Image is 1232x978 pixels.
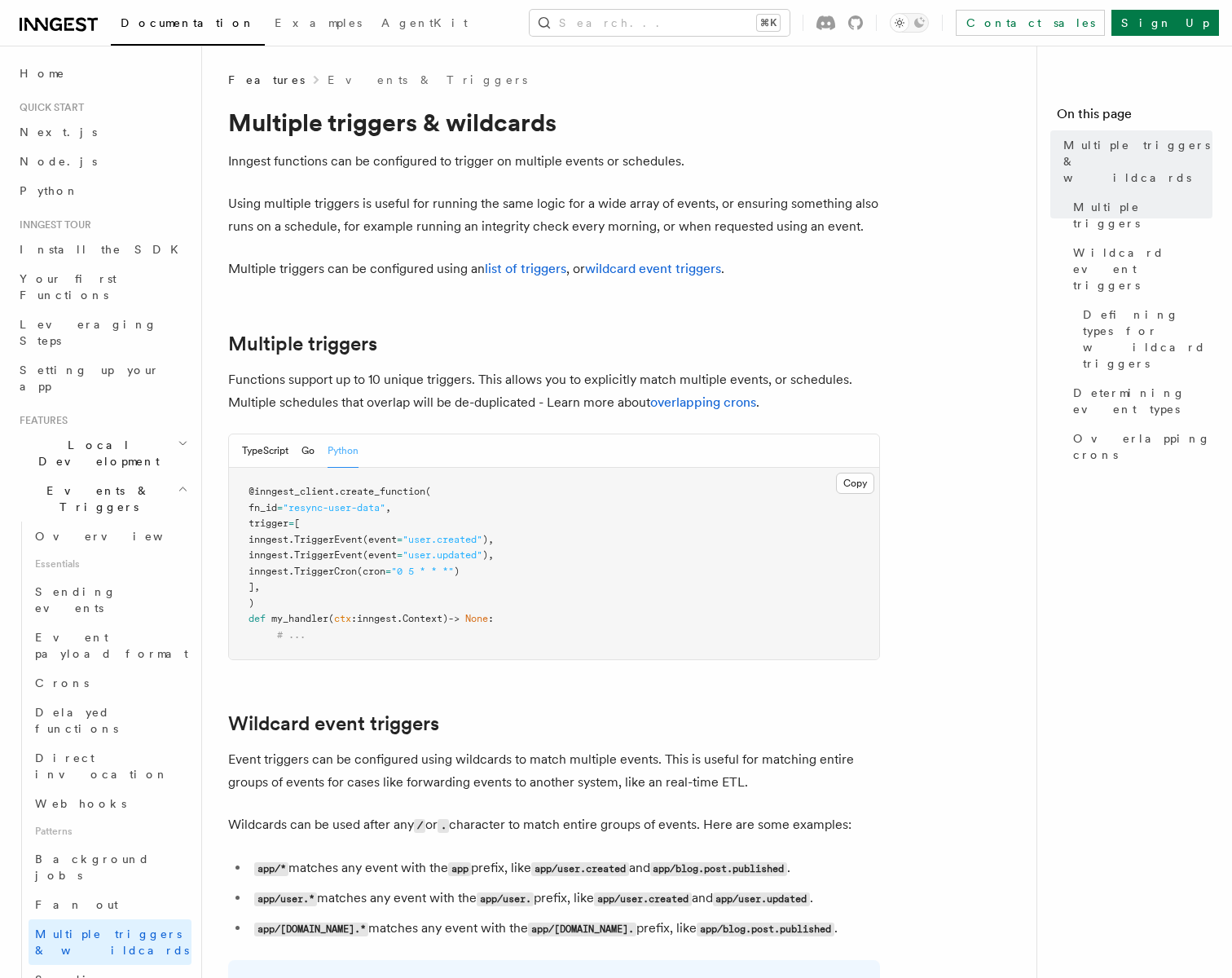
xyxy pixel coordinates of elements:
span: Crons [35,676,89,689]
span: = [277,502,283,513]
a: overlapping crons [650,394,756,410]
h4: On this page [1057,104,1212,130]
span: Patterns [29,818,191,844]
span: Overlapping crons [1073,430,1212,463]
span: Events & Triggers [13,482,178,515]
button: Go [301,434,315,468]
a: Multiple triggers & wildcards [29,919,191,965]
span: Webhooks [35,797,126,810]
a: Fan out [29,890,191,919]
h1: Multiple triggers & wildcards [228,108,880,137]
a: Determining event types [1067,378,1212,424]
button: TypeScript [242,434,288,468]
span: @inngest_client [249,486,334,497]
code: app [448,862,471,876]
span: my_handler [271,613,328,624]
span: (event [363,534,397,545]
code: app/[DOMAIN_NAME].* [254,923,368,936]
span: ), [482,534,494,545]
span: TriggerEvent [294,534,363,545]
a: Background jobs [29,844,191,890]
span: Quick start [13,101,84,114]
a: list of triggers [485,261,566,276]
p: Event triggers can be configured using wildcards to match multiple events. This is useful for mat... [228,748,880,794]
a: Next.js [13,117,191,147]
a: Events & Triggers [328,72,527,88]
a: Sign Up [1111,10,1219,36]
a: Node.js [13,147,191,176]
span: Overview [35,530,203,543]
span: Background jobs [35,852,150,882]
a: Sending events [29,577,191,623]
a: Direct invocation [29,743,191,789]
kbd: ⌘K [757,15,780,31]
span: = [397,534,403,545]
span: ) [249,597,254,609]
span: inngest. [249,549,294,561]
a: Home [13,59,191,88]
a: Event payload format [29,623,191,668]
a: Wildcard event triggers [1067,238,1212,300]
span: Delayed functions [35,706,118,735]
span: Local Development [13,437,178,469]
span: fn_id [249,502,277,513]
span: # ... [277,629,306,641]
span: Node.js [20,155,97,168]
li: matches any event with the prefix, like and . [249,857,880,880]
span: , [385,502,391,513]
a: Delayed functions [29,698,191,743]
a: Multiple triggers [1067,192,1212,238]
code: app/blog.post.published [650,862,787,876]
span: inngest. [249,566,294,577]
span: Wildcard event triggers [1073,244,1212,293]
button: Search...⌘K [530,10,790,36]
p: Wildcards can be used after any or character to match entire groups of events. Here are some exam... [228,813,880,837]
span: ( [425,486,431,497]
a: Python [13,176,191,205]
a: Crons [29,668,191,698]
span: Next.js [20,126,97,139]
span: [ [294,518,300,529]
code: app/blog.post.published [697,923,834,936]
button: Local Development [13,430,191,476]
span: Multiple triggers & wildcards [1063,137,1212,186]
span: Event payload format [35,631,188,660]
span: "user.updated" [403,549,482,561]
span: (event [363,549,397,561]
span: . [397,613,403,624]
code: app/user.* [254,892,317,906]
span: (cron [357,566,385,577]
a: Multiple triggers & wildcards [1057,130,1212,192]
a: Overlapping crons [1067,424,1212,469]
span: = [385,566,391,577]
span: None [465,613,488,624]
code: app/* [254,862,288,876]
span: inngest [357,613,397,624]
a: Multiple triggers [228,333,377,355]
a: Examples [265,5,372,44]
span: Examples [275,16,362,29]
code: app/user.created [531,862,628,876]
span: trigger [249,518,288,529]
span: Direct invocation [35,751,169,781]
span: Features [228,72,305,88]
a: Contact sales [956,10,1105,36]
span: Documentation [121,16,255,29]
a: Overview [29,522,191,551]
span: ( [328,613,334,624]
span: Setting up your app [20,363,160,393]
p: Multiple triggers can be configured using an , or . [228,258,880,280]
span: Multiple triggers & wildcards [35,927,189,957]
span: Your first Functions [20,272,117,302]
li: matches any event with the prefix, like . [249,917,880,941]
span: = [288,518,294,529]
code: app/user. [477,892,534,906]
span: Leveraging Steps [20,318,157,347]
span: ) [454,566,460,577]
span: Python [20,184,79,197]
code: app/user.created [594,892,691,906]
span: Multiple triggers [1073,199,1212,231]
a: Install the SDK [13,235,191,264]
a: Setting up your app [13,355,191,401]
button: Toggle dark mode [890,13,929,33]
